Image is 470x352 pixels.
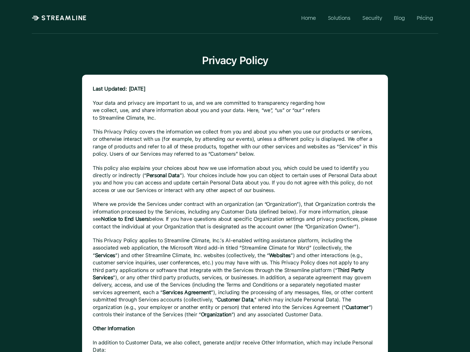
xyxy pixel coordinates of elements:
p: Your data and privacy are important to us, and we are committed to transparency regarding how we ... [93,99,377,122]
a: Blog [389,12,410,23]
strong: Services Agreement [163,289,211,295]
p: Home [301,15,316,21]
a: STREAMLINE [32,14,87,22]
strong: Websites [269,252,291,258]
p: Where we provide the Services under contract with an organization (an “Organization”), that Organ... [93,201,377,230]
strong: Customer Data [217,296,253,303]
p: This Privacy Policy applies to Streamline Climate, Inc.’s AI-enabled writing assistance platform,... [93,237,377,318]
strong: Organization [201,311,231,318]
strong: Customer [346,304,368,310]
strong: Notice to End Users [101,216,149,222]
p: Pricing [417,15,433,21]
p: This policy also explains your choices about how we use information about you, which could be use... [93,165,377,194]
p: This Privacy Policy covers the information we collect from you and about you when you use our pro... [93,128,377,158]
strong: Services [95,252,115,258]
strong: Last Updated: [DATE] [93,86,146,92]
a: Pricing [411,12,438,23]
p: Solutions [328,15,351,21]
p: Blog [394,15,405,21]
p: Security [362,15,382,21]
a: Security [357,12,387,23]
h2: Privacy Policy [202,54,268,67]
strong: Third Party Services [93,267,365,281]
p: STREAMLINE [41,14,87,22]
a: Home [296,12,321,23]
strong: Personal Data [146,172,180,178]
strong: Other Information [93,325,135,332]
